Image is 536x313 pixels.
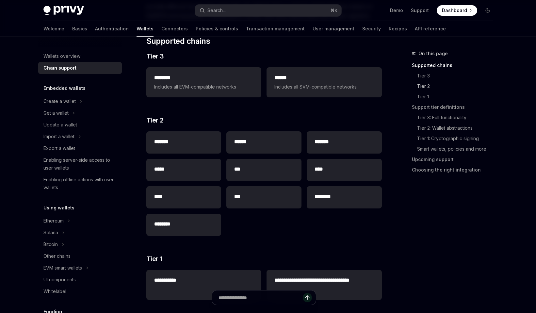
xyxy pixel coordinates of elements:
[412,102,498,112] a: Support tier definitions
[146,116,164,125] span: Tier 2
[38,119,122,131] a: Update a wallet
[38,107,122,119] button: Get a wallet
[219,290,303,305] input: Ask a question...
[412,133,498,144] a: Tier 1: Cryptographic signing
[43,217,64,225] div: Ethereum
[418,50,448,58] span: On this page
[38,239,122,250] button: Bitcoin
[43,229,58,237] div: Solana
[412,112,498,123] a: Tier 3: Full functionality
[412,144,498,154] a: Smart wallets, policies and more
[38,50,122,62] a: Wallets overview
[43,97,76,105] div: Create a wallet
[303,293,312,302] button: Send message
[43,84,86,92] h5: Embedded wallets
[43,288,66,295] div: Whitelabel
[412,81,498,91] a: Tier 2
[38,262,122,274] button: EVM smart wallets
[437,5,477,16] a: Dashboard
[43,64,76,72] div: Chain support
[43,6,84,15] img: dark logo
[154,83,253,91] span: Includes all EVM-compatible networks
[38,142,122,154] a: Export a wallet
[390,7,403,14] a: Demo
[38,227,122,239] button: Solana
[274,83,374,91] span: Includes all SVM-compatible networks
[195,5,341,16] button: Search...⌘K
[412,91,498,102] a: Tier 1
[38,174,122,193] a: Enabling offline actions with user wallets
[362,21,381,37] a: Security
[38,154,122,174] a: Enabling server-side access to user wallets
[146,67,261,97] a: **** ***Includes all EVM-compatible networks
[43,156,118,172] div: Enabling server-side access to user wallets
[38,274,122,286] a: UI components
[43,144,75,152] div: Export a wallet
[412,71,498,81] a: Tier 3
[207,7,226,14] div: Search...
[43,204,74,212] h5: Using wallets
[196,21,238,37] a: Policies & controls
[43,276,76,284] div: UI components
[38,286,122,297] a: Whitelabel
[43,240,58,248] div: Bitcoin
[43,264,82,272] div: EVM smart wallets
[95,21,129,37] a: Authentication
[389,21,407,37] a: Recipes
[38,62,122,74] a: Chain support
[246,21,305,37] a: Transaction management
[38,131,122,142] button: Import a wallet
[43,176,118,191] div: Enabling offline actions with user wallets
[38,250,122,262] a: Other chains
[313,21,354,37] a: User management
[267,67,382,97] a: **** *Includes all SVM-compatible networks
[482,5,493,16] button: Toggle dark mode
[146,254,162,263] span: Tier 1
[146,36,210,46] span: Supported chains
[411,7,429,14] a: Support
[38,215,122,227] button: Ethereum
[43,121,77,129] div: Update a wallet
[43,52,80,60] div: Wallets overview
[38,95,122,107] button: Create a wallet
[146,52,164,61] span: Tier 3
[412,123,498,133] a: Tier 2: Wallet abstractions
[412,60,498,71] a: Supported chains
[43,21,64,37] a: Welcome
[412,154,498,165] a: Upcoming support
[161,21,188,37] a: Connectors
[415,21,446,37] a: API reference
[442,7,467,14] span: Dashboard
[43,109,69,117] div: Get a wallet
[72,21,87,37] a: Basics
[412,165,498,175] a: Choosing the right integration
[331,8,337,13] span: ⌘ K
[43,133,74,140] div: Import a wallet
[137,21,154,37] a: Wallets
[43,252,71,260] div: Other chains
